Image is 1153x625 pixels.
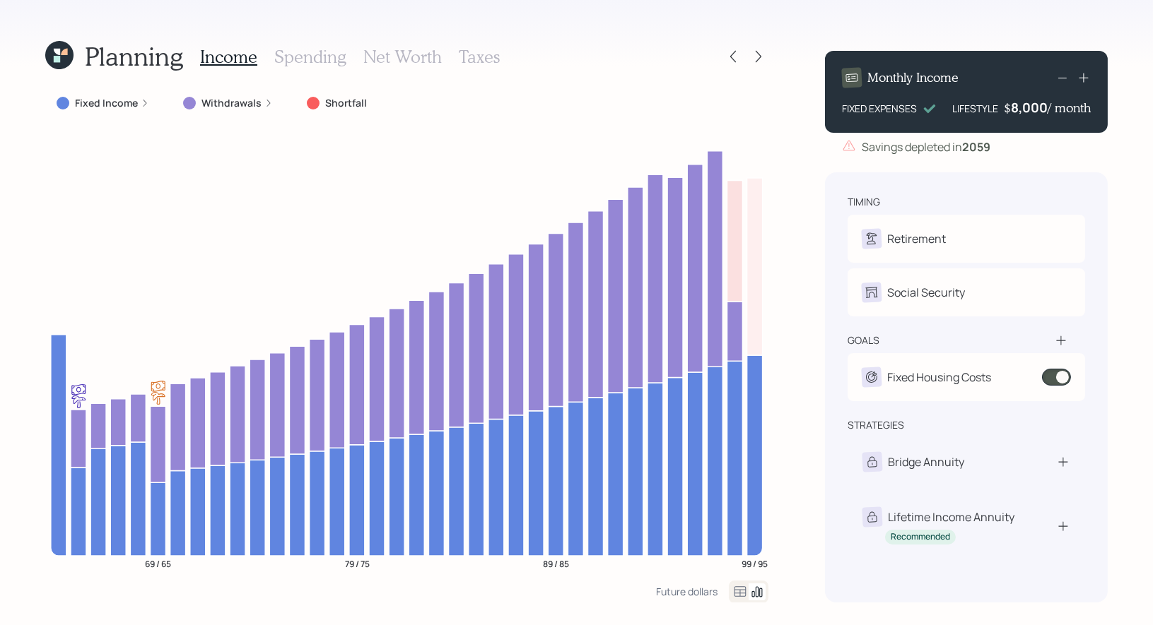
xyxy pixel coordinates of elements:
label: Withdrawals [201,96,262,110]
div: Bridge Annuity [888,453,964,470]
h3: Spending [274,47,346,67]
h3: Net Worth [363,47,442,67]
div: LIFESTYLE [952,101,998,116]
div: Retirement [887,230,946,247]
div: FIXED EXPENSES [842,101,917,116]
h1: Planning [85,41,183,71]
label: Shortfall [325,96,367,110]
div: Fixed Housing Costs [887,369,991,386]
tspan: 79 / 75 [345,558,370,570]
div: Future dollars [656,585,718,598]
h3: Taxes [459,47,500,67]
div: goals [848,333,879,347]
div: Recommended [891,531,950,543]
div: timing [848,195,880,209]
h4: $ [1004,100,1011,116]
div: Lifetime Income Annuity [888,508,1014,525]
h4: Monthly Income [867,70,959,85]
b: 2059 [962,139,990,155]
div: strategies [848,418,904,432]
h4: / month [1048,100,1091,116]
tspan: 89 / 85 [543,558,569,570]
div: 8,000 [1011,99,1048,116]
h3: Income [200,47,257,67]
tspan: 99 / 95 [742,558,768,570]
div: Social Security [887,284,965,301]
div: Savings depleted in [862,138,990,155]
label: Fixed Income [75,96,138,110]
tspan: 69 / 65 [145,558,171,570]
